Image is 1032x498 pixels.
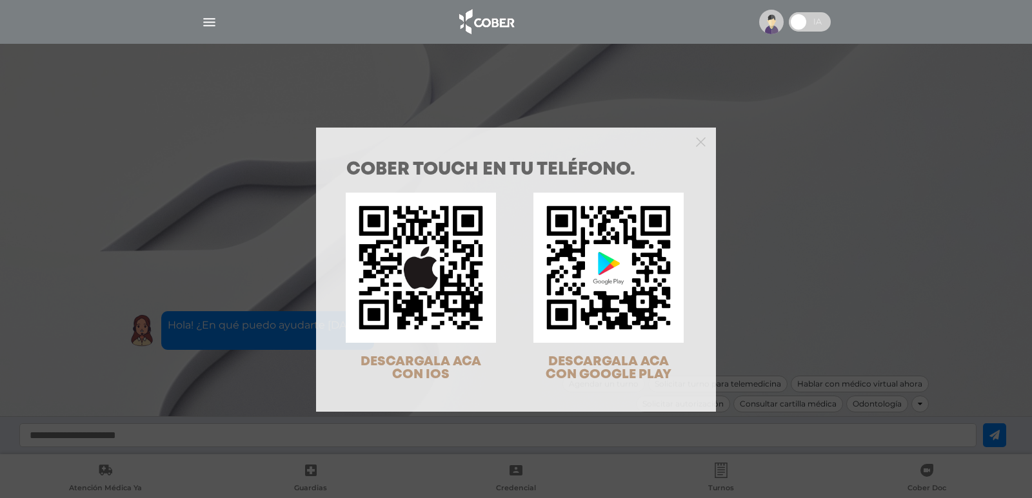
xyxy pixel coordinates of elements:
[346,193,496,343] img: qr-code
[361,356,481,381] span: DESCARGALA ACA CON IOS
[346,161,686,179] h1: COBER TOUCH en tu teléfono.
[546,356,671,381] span: DESCARGALA ACA CON GOOGLE PLAY
[696,135,706,147] button: Close
[533,193,684,343] img: qr-code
